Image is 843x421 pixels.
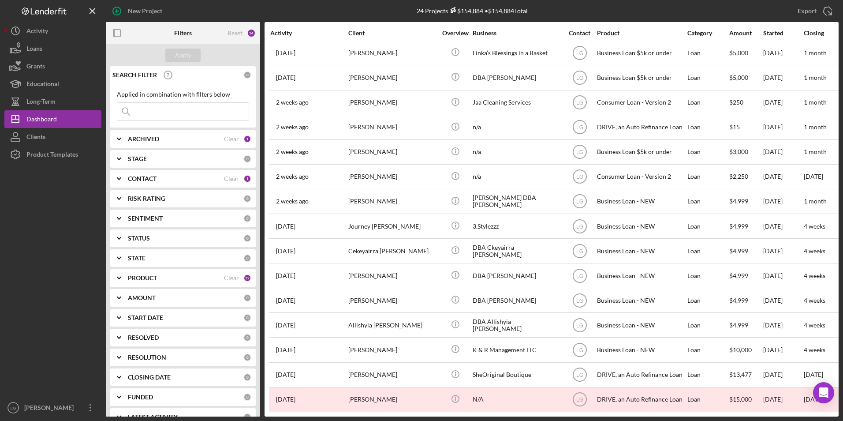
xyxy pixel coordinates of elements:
a: Educational [4,75,101,93]
div: 0 [243,393,251,401]
div: [DATE] [763,165,803,188]
div: 12 [243,274,251,282]
span: $10,000 [729,346,752,353]
time: 1 month [804,98,827,106]
text: LG [576,347,583,353]
time: 2025-09-12 17:34 [276,223,295,230]
div: Loan [687,140,728,164]
div: Amount [729,30,762,37]
button: Product Templates [4,146,101,163]
span: $13,477 [729,371,752,378]
div: Business Loan - NEW [597,338,685,361]
time: 4 weeks [804,272,825,279]
text: LG [576,124,583,131]
div: [PERSON_NAME] [348,190,436,213]
b: RISK RATING [128,195,165,202]
a: Long-Term [4,93,101,110]
div: Business Loan - NEW [597,313,685,337]
time: 4 weeks [804,247,825,255]
span: $4,999 [729,321,748,329]
text: LG [11,406,16,410]
text: LG [576,100,583,106]
div: Product [597,30,685,37]
div: Dashboard [26,110,57,130]
div: Overview [439,30,472,37]
b: STAGE [128,155,147,162]
div: [DATE] [763,41,803,64]
div: Contact [563,30,596,37]
span: $4,999 [729,272,748,279]
div: Business Loan $5k or under [597,41,685,64]
div: [DATE] [763,313,803,337]
div: Category [687,30,728,37]
span: $3,000 [729,148,748,155]
div: Business Loan - NEW [597,289,685,312]
time: 2025-07-29 19:38 [276,371,295,378]
div: Business Loan - NEW [597,239,685,263]
time: 2025-09-12 17:08 [276,272,295,279]
text: LG [576,174,583,180]
div: DBA [PERSON_NAME] [473,289,561,312]
b: ARCHIVED [128,135,159,143]
div: Reset [228,30,242,37]
text: LG [576,273,583,279]
time: 4 weeks [804,297,825,304]
text: LG [576,149,583,155]
div: Educational [26,75,59,95]
div: Loan [687,214,728,238]
div: DBA Ckeyairra [PERSON_NAME] [473,239,561,263]
div: $250 [729,91,762,114]
div: Activity [270,30,347,37]
div: [DATE] [763,91,803,114]
div: [DATE] [763,214,803,238]
time: 2025-09-22 15:49 [276,74,295,81]
b: STATUS [128,235,150,242]
div: Clear [224,274,239,282]
div: [PERSON_NAME] [348,165,436,188]
div: Applied in combination with filters below [117,91,249,98]
div: 3.Stylezzz [473,214,561,238]
a: Loans [4,40,101,57]
b: STATE [128,255,145,262]
div: 0 [243,195,251,203]
div: [PERSON_NAME] [348,66,436,89]
div: 1 [243,135,251,143]
b: LATEST ACTIVITY [128,413,178,421]
time: 4 weeks [804,321,825,329]
button: Export [789,2,839,20]
div: Started [763,30,803,37]
b: PRODUCT [128,274,157,282]
b: START DATE [128,314,163,321]
div: Business Loan $5k or under [597,66,685,89]
b: CLOSING DATE [128,374,171,381]
a: Clients [4,128,101,146]
div: Business [473,30,561,37]
b: CONTACT [128,175,157,182]
time: 2025-09-17 17:50 [276,198,309,205]
time: 1 month [804,123,827,131]
time: 1 month [804,197,827,205]
div: Loan [687,264,728,287]
text: LG [576,223,583,229]
button: Apply [165,49,201,62]
div: $154,884 [448,7,483,15]
div: Activity [26,22,48,42]
div: 0 [243,155,251,163]
button: Grants [4,57,101,75]
time: 1 month [804,148,827,155]
div: Loan [687,363,728,387]
div: [PERSON_NAME] [348,264,436,287]
div: [DATE] [763,264,803,287]
span: $4,999 [729,197,748,205]
span: $2,250 [729,173,748,180]
div: [PERSON_NAME] [348,41,436,64]
div: [DATE] [763,388,803,411]
text: LG [576,75,583,81]
div: Cekeyairra [PERSON_NAME] [348,239,436,263]
time: 2025-09-19 16:23 [276,99,309,106]
div: [PERSON_NAME] [348,289,436,312]
div: Loan [687,165,728,188]
b: SENTIMENT [128,215,163,222]
button: Activity [4,22,101,40]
